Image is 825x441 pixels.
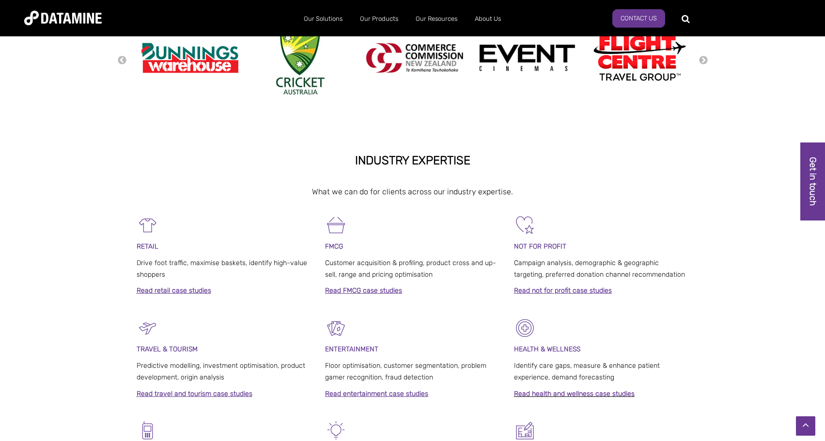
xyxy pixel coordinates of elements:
a: Our Solutions [295,6,351,31]
img: Healthcare [514,317,536,339]
a: About Us [466,6,510,31]
span: NOT FOR PROFIT [514,242,566,251]
span: Campaign analysis, demographic & geographic targeting, preferred donation channel recommendation [514,259,685,279]
strong: INDUSTRY EXPERTISE [355,154,470,167]
a: Read retail case studies [137,286,211,295]
span: What we can do for clients across our industry expertise. [312,187,513,196]
span: ENTERTAINMENT [325,345,378,353]
span: FMCG [325,242,343,251]
button: Previous [117,55,127,66]
span: Customer acquisition & profiling, product cross and up-sell, range and pricing optimisation [325,259,496,279]
img: FMCG [325,214,347,236]
img: Entertainment [325,317,347,339]
a: Read FMCG case studies [325,286,402,295]
strong: HEALTH & WELLNESS [514,345,580,353]
img: Retail-1 [137,214,158,236]
img: Datamine [24,11,102,25]
button: Next [699,55,708,66]
span: Predictive modelling, investment optimisation, product development, origin analysis [137,362,305,381]
img: event cinemas [479,44,576,72]
a: Read entertainment case studies [325,390,428,398]
span: Drive foot traffic, maximise baskets, identify high-value shoppers [137,259,307,279]
a: Our Resources [407,6,466,31]
a: Read not for profit case studies [514,286,612,295]
span: TRAVEL & TOURISM [137,345,198,353]
img: commercecommission [366,43,463,73]
a: Read health and wellness case studies [514,390,635,398]
img: Bunnings Warehouse [141,40,238,76]
span: Floor optimisation, customer segmentation, problem gamer recognition, fraud detection [325,362,486,381]
span: RETAIL [137,242,158,251]
a: Get in touch [800,142,825,220]
img: Cricket Australia [276,21,325,94]
img: Flight Centre [591,33,688,83]
a: Contact us [612,9,665,28]
span: Identify care gaps, measure & enhance patient experience, demand forecasting [514,362,660,381]
a: Read travel and tourism case studies [137,390,252,398]
a: Our Products [351,6,407,31]
img: Travel & Tourism [137,317,158,339]
img: Not For Profit [514,214,536,236]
